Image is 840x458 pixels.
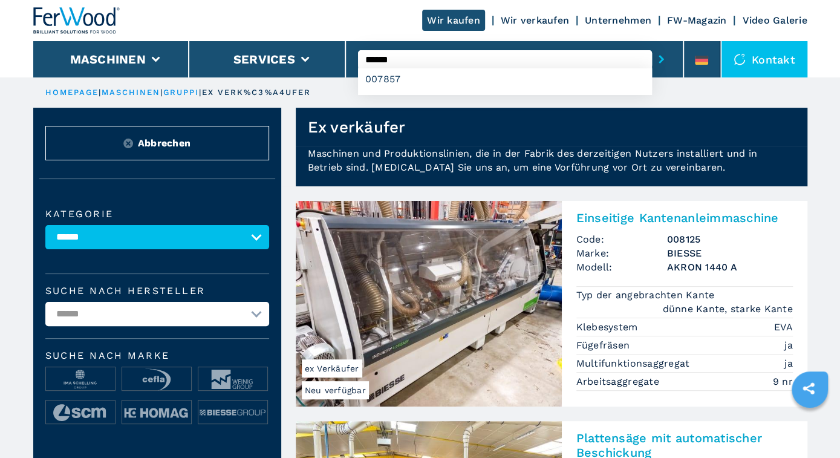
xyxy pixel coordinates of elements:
a: Video Galerie [742,15,807,26]
em: dünne Kante, starke Kante [662,302,792,316]
span: | [199,88,201,97]
span: Marke: [576,246,667,260]
a: FW-Magazin [667,15,727,26]
a: Einseitige Kantenanleimmaschine BIESSE AKRON 1440 ANeu verfügbarex VerkäuferEinseitige Kantenanle... [296,201,807,407]
img: image [122,401,191,425]
p: Typ der angebrachten Kante [576,289,718,302]
em: ja [784,356,793,370]
p: Fügefräsen [576,339,633,352]
img: Einseitige Kantenanleimmaschine BIESSE AKRON 1440 A [296,201,562,407]
a: Wir kaufen [422,10,485,31]
a: HOMEPAGE [45,88,99,97]
p: Maschinen und Produktionslinien, die in der Fabrik des derzeitigen Nutzers installiert und in Bet... [296,146,807,186]
h2: Einseitige Kantenanleimmaschine [576,211,793,225]
h3: AKRON 1440 A [667,260,793,274]
img: image [46,367,115,391]
p: Multifunktionsaggregat [576,357,693,370]
button: submit-button [652,45,671,73]
img: Reset [123,139,133,148]
label: Suche nach Hersteller [45,286,269,296]
span: ex Verkäufer [302,359,362,378]
span: | [160,88,163,97]
img: image [198,367,267,391]
em: EVA [774,320,793,334]
span: Code: [576,232,667,246]
h3: BIESSE [667,246,793,260]
h3: 008125 [667,232,793,246]
em: 9 nr [773,375,793,388]
iframe: Chat [789,404,831,449]
img: image [46,401,115,425]
img: image [198,401,267,425]
img: Ferwood [33,7,120,34]
div: 007857 [358,68,652,90]
a: Unternehmen [585,15,651,26]
a: Wir verkaufen [501,15,569,26]
em: ja [784,338,793,352]
img: image [122,367,191,391]
span: Neu verfügbar [302,381,369,399]
span: Abbrechen [138,136,190,150]
p: Arbeitsaggregate [576,375,662,388]
p: Klebesystem [576,321,641,334]
span: Modell: [576,260,667,274]
button: Maschinen [70,52,146,67]
button: Services [233,52,295,67]
h1: Ex verkäufer [308,117,406,137]
img: Kontakt [734,53,746,65]
a: gruppi [163,88,200,97]
span: Suche nach Marke [45,351,269,361]
p: ex verk%C3%A4ufer [201,87,311,98]
a: sharethis [793,373,824,404]
span: | [99,88,101,97]
div: Kontakt [721,41,807,77]
label: Kategorie [45,209,269,219]
a: maschinen [102,88,161,97]
button: ResetAbbrechen [45,126,269,160]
